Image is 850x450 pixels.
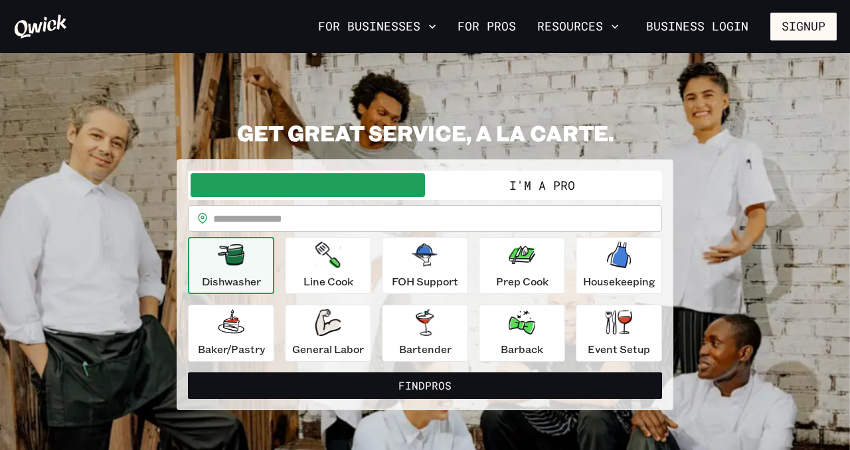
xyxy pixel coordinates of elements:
p: Event Setup [588,341,650,357]
button: FOH Support [382,237,468,294]
button: For Businesses [313,15,442,38]
p: Prep Cook [496,273,549,289]
button: Baker/Pastry [188,305,274,362]
p: Line Cook [303,273,353,289]
button: I'm a Business [191,173,425,197]
button: Event Setup [576,305,662,362]
p: General Labor [292,341,364,357]
button: Prep Cook [479,237,565,294]
a: Business Login [635,13,760,40]
h2: GET GREAT SERVICE, A LA CARTE. [177,119,673,146]
p: Housekeeping [583,273,655,289]
p: Bartender [399,341,452,357]
button: General Labor [285,305,371,362]
p: Baker/Pastry [198,341,265,357]
button: I'm a Pro [425,173,659,197]
button: FindPros [188,372,662,399]
button: Bartender [382,305,468,362]
button: Housekeeping [576,237,662,294]
p: FOH Support [392,273,458,289]
button: Barback [479,305,565,362]
button: Dishwasher [188,237,274,294]
button: Line Cook [285,237,371,294]
button: Signup [770,13,837,40]
button: Resources [532,15,624,38]
a: For Pros [452,15,521,38]
p: Barback [501,341,543,357]
p: Dishwasher [202,273,261,289]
